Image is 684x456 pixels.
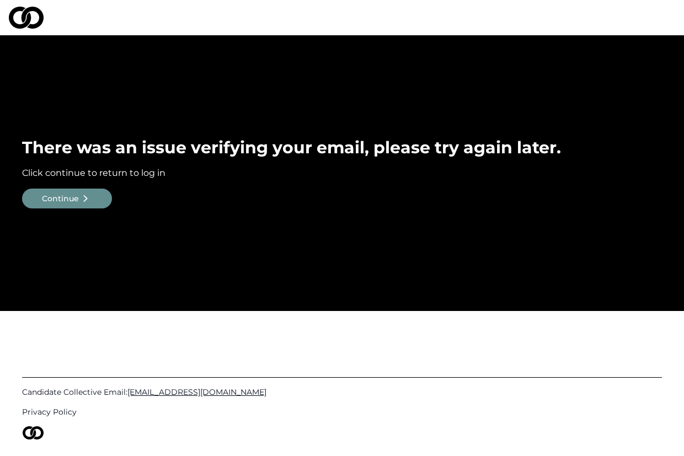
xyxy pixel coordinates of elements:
[22,167,662,180] div: Click continue to return to log in
[22,189,112,208] button: Continue
[22,426,44,439] img: logo
[9,7,44,29] img: logo
[22,387,662,398] a: Candidate Collective Email:[EMAIL_ADDRESS][DOMAIN_NAME]
[22,138,662,158] div: There was an issue verifying your email, please try again later.
[22,406,662,417] a: Privacy Policy
[127,387,266,397] span: [EMAIL_ADDRESS][DOMAIN_NAME]
[42,193,79,204] div: Continue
